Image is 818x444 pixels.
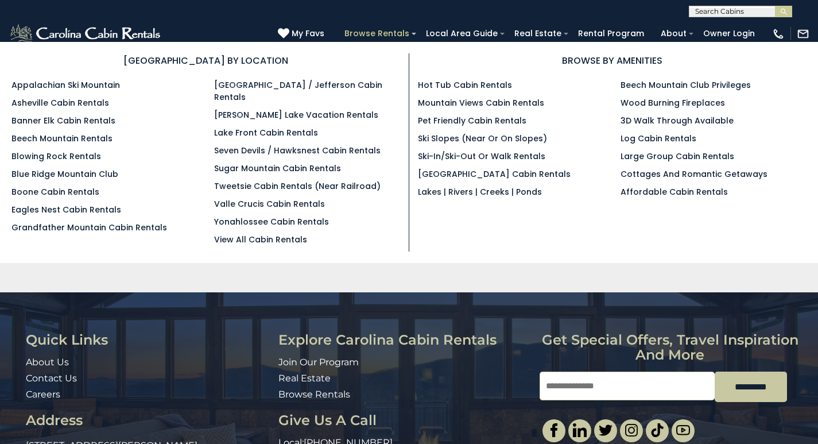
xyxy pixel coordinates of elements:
[547,423,561,437] img: facebook-single.svg
[214,180,381,192] a: Tweetsie Cabin Rentals (Near Railroad)
[214,79,382,103] a: [GEOGRAPHIC_DATA] / Jefferson Cabin Rentals
[214,216,329,227] a: Yonahlossee Cabin Rentals
[11,222,167,233] a: Grandfather Mountain Cabin Rentals
[697,25,761,43] a: Owner Login
[650,423,664,437] img: tiktok.svg
[621,150,734,162] a: Large Group Cabin Rentals
[11,168,118,180] a: Blue Ridge Mountain Club
[621,115,734,126] a: 3D Walk Through Available
[11,204,121,215] a: Eagles Nest Cabin Rentals
[621,79,751,91] a: Beech Mountain Club Privileges
[772,28,785,40] img: phone-regular-white.png
[418,150,545,162] a: Ski-in/Ski-Out or Walk Rentals
[26,413,270,428] h3: Address
[214,234,307,245] a: View All Cabin Rentals
[11,53,400,68] h3: [GEOGRAPHIC_DATA] BY LOCATION
[278,333,531,348] h3: Explore Carolina Cabin Rentals
[214,127,318,138] a: Lake Front Cabin Rentals
[420,25,503,43] a: Local Area Guide
[11,115,115,126] a: Banner Elk Cabin Rentals
[418,79,512,91] a: Hot Tub Cabin Rentals
[676,423,690,437] img: youtube-light.svg
[278,357,359,368] a: Join Our Program
[11,150,101,162] a: Blowing Rock Rentals
[26,373,77,384] a: Contact Us
[621,168,767,180] a: Cottages and Romantic Getaways
[26,389,60,400] a: Careers
[11,186,99,198] a: Boone Cabin Rentals
[11,97,109,109] a: Asheville Cabin Rentals
[214,198,325,210] a: Valle Crucis Cabin Rentals
[540,333,801,363] h3: Get special offers, travel inspiration and more
[278,373,331,384] a: Real Estate
[214,109,378,121] a: [PERSON_NAME] Lake Vacation Rentals
[418,133,547,144] a: Ski Slopes (Near or On Slopes)
[418,97,544,109] a: Mountain Views Cabin Rentals
[621,133,696,144] a: Log Cabin Rentals
[11,133,113,144] a: Beech Mountain Rentals
[509,25,567,43] a: Real Estate
[418,53,807,68] h3: BROWSE BY AMENITIES
[599,423,612,437] img: twitter-single.svg
[339,25,415,43] a: Browse Rentals
[11,79,120,91] a: Appalachian Ski Mountain
[573,423,587,437] img: linkedin-single.svg
[655,25,692,43] a: About
[9,22,164,45] img: White-1-2.png
[418,186,542,198] a: Lakes | Rivers | Creeks | Ponds
[278,28,327,40] a: My Favs
[278,413,531,428] h3: Give Us A Call
[26,357,69,368] a: About Us
[572,25,650,43] a: Rental Program
[418,115,526,126] a: Pet Friendly Cabin Rentals
[625,423,638,437] img: instagram-single.svg
[621,97,725,109] a: Wood Burning Fireplaces
[418,168,571,180] a: [GEOGRAPHIC_DATA] Cabin Rentals
[214,163,341,174] a: Sugar Mountain Cabin Rentals
[292,28,324,40] span: My Favs
[621,186,728,198] a: Affordable Cabin Rentals
[278,389,350,400] a: Browse Rentals
[797,28,809,40] img: mail-regular-white.png
[214,145,381,156] a: Seven Devils / Hawksnest Cabin Rentals
[26,333,270,348] h3: Quick Links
